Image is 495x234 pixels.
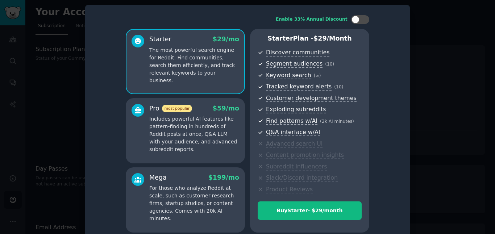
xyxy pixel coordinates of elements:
span: Exploding subreddits [266,106,326,113]
span: Advanced search UI [266,140,323,148]
span: ( 10 ) [325,62,334,67]
p: Includes powerful AI features like pattern-finding in hundreds of Reddit posts at once, Q&A LLM w... [149,115,239,153]
span: Slack/Discord integration [266,174,338,182]
span: Subreddit influencers [266,163,327,171]
span: $ 199 /mo [208,174,239,181]
span: Content promotion insights [266,151,344,159]
span: Segment audiences [266,60,323,68]
span: Keyword search [266,72,311,79]
div: Pro [149,104,192,113]
span: Find patterns w/AI [266,117,317,125]
span: $ 29 /mo [213,35,239,43]
p: Starter Plan - [258,34,362,43]
span: Discover communities [266,49,329,57]
span: $ 29 /month [313,35,352,42]
div: Enable 33% Annual Discount [276,16,348,23]
span: Q&A interface w/AI [266,129,320,136]
p: The most powerful search engine for Reddit. Find communities, search them efficiently, and track ... [149,46,239,84]
div: Mega [149,173,167,182]
span: Product Reviews [266,186,313,193]
span: ( 10 ) [334,84,343,89]
span: ( 2k AI minutes ) [320,119,354,124]
button: BuyStarter- $29/month [258,201,362,220]
span: Tracked keyword alerts [266,83,332,91]
span: ( ∞ ) [314,73,321,78]
span: most popular [162,105,192,112]
div: Buy Starter - $ 29 /month [258,207,361,214]
div: Starter [149,35,171,44]
span: Customer development themes [266,95,357,102]
span: $ 59 /mo [213,105,239,112]
p: For those who analyze Reddit at scale, such as customer research firms, startup studios, or conte... [149,184,239,222]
